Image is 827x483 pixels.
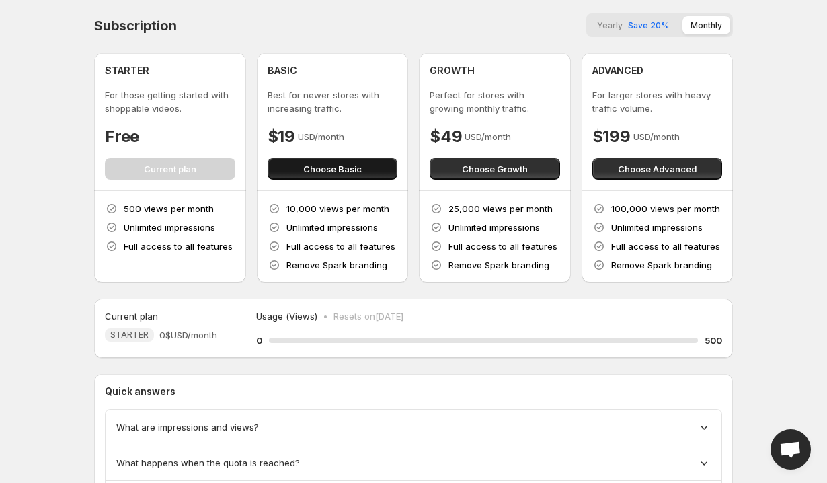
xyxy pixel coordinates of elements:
[462,162,528,176] span: Choose Growth
[256,309,317,323] p: Usage (Views)
[448,221,540,234] p: Unlimited impressions
[256,334,262,347] h5: 0
[448,239,557,253] p: Full access to all features
[592,158,723,180] button: Choose Advanced
[448,258,549,272] p: Remove Spark branding
[705,334,722,347] h5: 500
[94,17,177,34] h4: Subscription
[771,429,811,470] div: Open chat
[430,64,475,77] h4: GROWTH
[682,16,730,34] button: Monthly
[618,162,697,176] span: Choose Advanced
[286,221,378,234] p: Unlimited impressions
[124,202,214,215] p: 500 views per month
[303,162,362,176] span: Choose Basic
[268,126,295,147] h4: $19
[286,202,389,215] p: 10,000 views per month
[633,130,680,143] p: USD/month
[592,64,643,77] h4: ADVANCED
[323,309,328,323] p: •
[268,88,398,115] p: Best for newer stores with increasing traffic.
[465,130,511,143] p: USD/month
[628,20,669,30] span: Save 20%
[124,221,215,234] p: Unlimited impressions
[105,88,235,115] p: For those getting started with shoppable videos.
[268,158,398,180] button: Choose Basic
[611,258,712,272] p: Remove Spark branding
[105,385,722,398] p: Quick answers
[589,16,677,34] button: YearlySave 20%
[592,88,723,115] p: For larger stores with heavy traffic volume.
[430,126,462,147] h4: $49
[448,202,553,215] p: 25,000 views per month
[611,239,720,253] p: Full access to all features
[611,221,703,234] p: Unlimited impressions
[286,239,395,253] p: Full access to all features
[286,258,387,272] p: Remove Spark branding
[592,126,631,147] h4: $199
[124,239,233,253] p: Full access to all features
[597,20,623,30] span: Yearly
[116,420,259,434] span: What are impressions and views?
[116,456,300,470] span: What happens when the quota is reached?
[430,158,560,180] button: Choose Growth
[105,126,139,147] h4: Free
[298,130,344,143] p: USD/month
[611,202,720,215] p: 100,000 views per month
[110,330,149,340] span: STARTER
[105,64,149,77] h4: STARTER
[268,64,297,77] h4: BASIC
[159,328,217,342] span: 0$ USD/month
[430,88,560,115] p: Perfect for stores with growing monthly traffic.
[333,309,403,323] p: Resets on [DATE]
[105,309,158,323] h5: Current plan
